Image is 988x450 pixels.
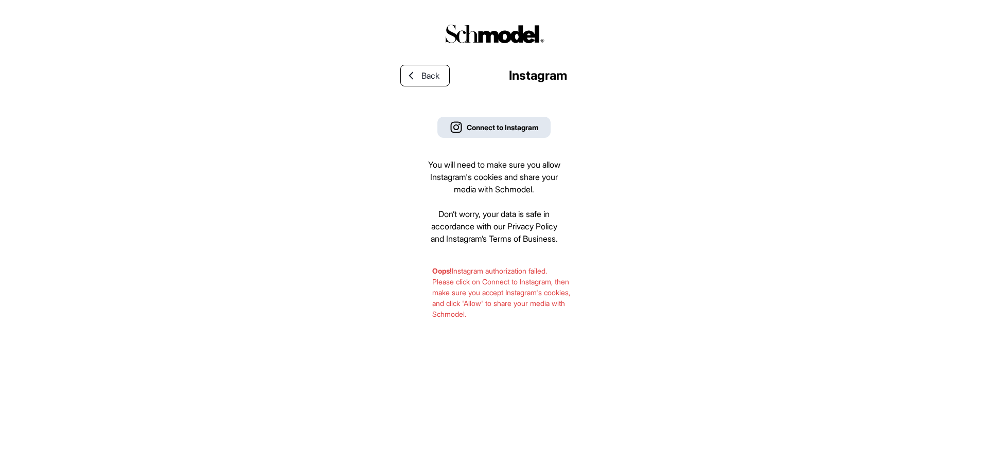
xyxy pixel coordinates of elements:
[421,69,439,82] span: Back
[400,65,450,86] a: Back
[437,117,551,138] button: Connect to Instagram
[509,66,567,85] div: Instagram
[417,265,571,319] div: Instagram authorization failed. Please click on Connect to Instagram, then make sure you accept I...
[467,122,538,133] div: Connect to Instagram
[424,158,564,245] div: You will need to make sure you allow Instagram's cookies and share your media with Schmodel. Don’...
[432,266,452,275] strong: Oops!
[440,21,548,47] img: logo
